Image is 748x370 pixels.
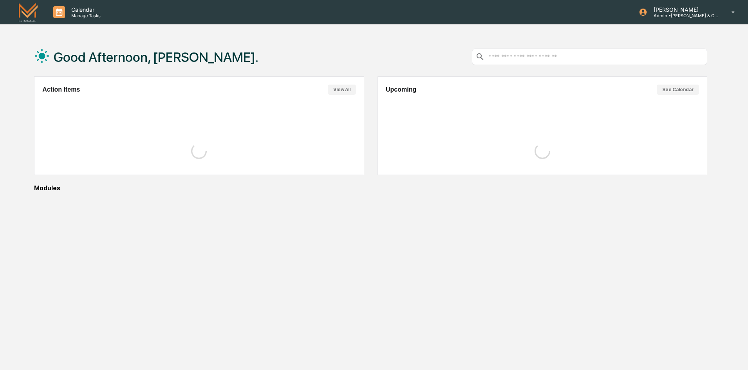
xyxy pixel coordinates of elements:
button: View All [328,85,356,95]
h2: Action Items [42,86,80,93]
h2: Upcoming [386,86,416,93]
button: See Calendar [657,85,699,95]
p: Calendar [65,6,105,13]
h1: Good Afternoon, [PERSON_NAME]. [54,49,258,65]
img: logo [19,3,38,21]
p: [PERSON_NAME] [647,6,720,13]
div: Modules [34,184,707,192]
p: Admin • [PERSON_NAME] & Co. - BD [647,13,720,18]
p: Manage Tasks [65,13,105,18]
